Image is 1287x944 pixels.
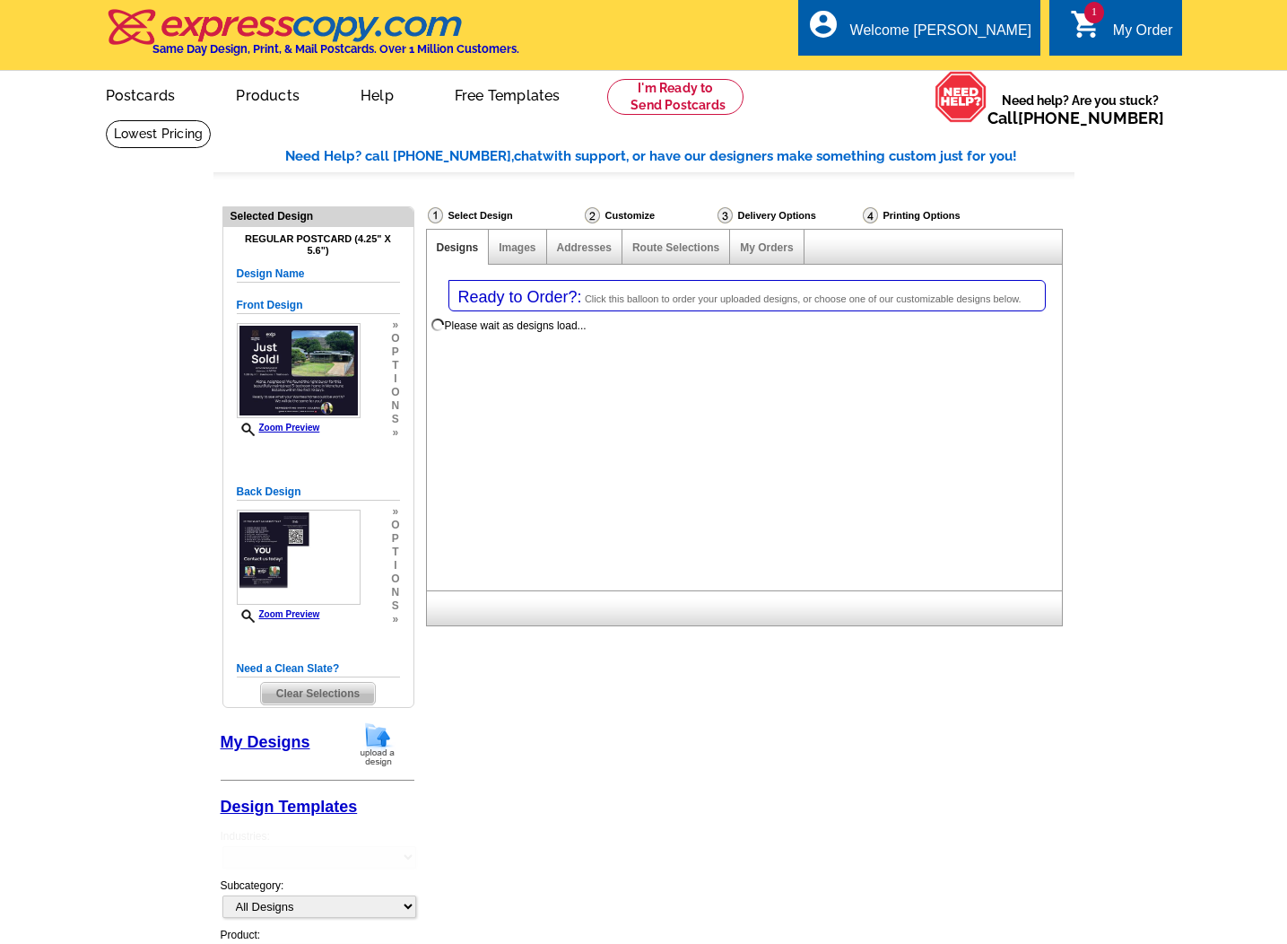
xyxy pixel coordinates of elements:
[237,660,400,677] h5: Need a Clean Slate?
[391,546,399,559] span: t
[391,613,399,626] span: »
[354,721,401,767] img: upload-design
[237,510,361,605] img: small-thumb.jpg
[861,206,1021,229] div: Printing Options
[391,573,399,586] span: o
[77,73,204,115] a: Postcards
[716,206,861,229] div: Delivery Options
[428,207,443,223] img: Select Design
[221,798,358,816] a: Design Templates
[221,878,414,927] div: Subcategory:
[850,22,1031,48] div: Welcome [PERSON_NAME]
[391,505,399,519] span: »
[863,207,878,223] img: Printing Options & Summary
[391,586,399,599] span: n
[285,146,1074,167] div: Need Help? call [PHONE_NUMBER], with support, or have our designers make something custom just fo...
[106,22,519,56] a: Same Day Design, Print, & Mail Postcards. Over 1 Million Customers.
[445,318,587,334] div: Please wait as designs load...
[391,399,399,413] span: n
[391,359,399,372] span: t
[391,345,399,359] span: p
[391,599,399,613] span: s
[221,733,310,751] a: My Designs
[717,207,733,223] img: Delivery Options
[426,206,583,229] div: Select Design
[740,241,793,254] a: My Orders
[557,241,612,254] a: Addresses
[514,148,543,164] span: chat
[207,73,328,115] a: Products
[391,413,399,426] span: s
[585,207,600,223] img: Customize
[237,233,400,257] h4: Regular Postcard (4.25" x 5.6")
[237,266,400,283] h5: Design Name
[391,519,399,532] span: o
[1113,22,1173,48] div: My Order
[237,323,361,418] img: small-thumb.jpg
[632,241,719,254] a: Route Selections
[237,484,400,501] h5: Back Design
[987,92,1173,127] span: Need help? Are you stuck?
[458,288,582,306] span: Ready to Order?:
[935,71,987,123] img: help
[426,73,589,115] a: Free Templates
[1084,2,1104,23] span: 1
[237,297,400,314] h5: Front Design
[499,241,535,254] a: Images
[391,426,399,440] span: »
[237,423,320,433] a: Zoom Preview
[437,241,479,254] a: Designs
[1070,8,1102,40] i: shopping_cart
[585,293,1022,304] span: Click this balloon to order your uploaded designs, or choose one of our customizable designs below.
[987,109,1164,127] span: Call
[152,42,519,56] h4: Same Day Design, Print, & Mail Postcards. Over 1 Million Customers.
[1070,20,1173,42] a: 1 shopping_cart My Order
[430,318,445,332] img: loading...
[221,819,414,878] div: Industries:
[391,319,399,332] span: »
[391,372,399,386] span: i
[1018,109,1164,127] a: [PHONE_NUMBER]
[332,73,422,115] a: Help
[391,532,399,546] span: p
[807,8,839,40] i: account_circle
[391,386,399,399] span: o
[237,609,320,619] a: Zoom Preview
[391,559,399,573] span: i
[223,207,413,224] div: Selected Design
[391,332,399,345] span: o
[583,206,716,224] div: Customize
[261,683,375,704] span: Clear Selections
